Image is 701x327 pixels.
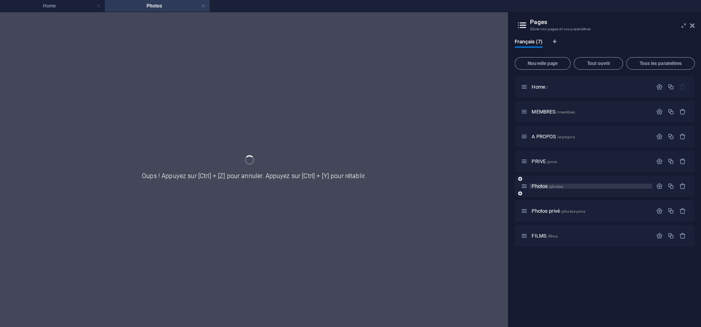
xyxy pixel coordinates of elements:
[515,39,695,54] div: Onglets langues
[546,85,548,89] span: /
[656,133,663,140] div: Paramètres
[656,84,663,90] div: Paramètres
[530,26,679,33] h3: Gérer vos pages et vos paramètres
[577,61,619,66] span: Tout ouvrir
[679,208,686,214] div: Supprimer
[557,135,575,139] span: /a-propos
[679,232,686,239] div: Supprimer
[668,232,674,239] div: Dupliquer
[547,234,558,238] span: /films
[547,160,557,164] span: /prive
[668,133,674,140] div: Dupliquer
[549,184,563,189] span: /photos
[532,208,585,214] span: Cliquez pour ouvrir la page.
[105,2,210,10] h4: Photos
[668,84,674,90] div: Dupliquer
[668,183,674,190] div: Dupliquer
[574,57,623,70] button: Tout ouvrir
[529,208,652,214] div: Photos privé/photos-prive
[532,134,575,139] span: Cliquez pour ouvrir la page.
[532,84,548,90] span: Cliquez pour ouvrir la page.
[679,158,686,165] div: Supprimer
[561,209,585,214] span: /photos-prive
[656,208,663,214] div: Paramètres
[532,233,558,239] span: Cliquez pour ouvrir la page.
[679,108,686,115] div: Supprimer
[626,57,695,70] button: Tous les paramètres
[656,108,663,115] div: Paramètres
[529,184,652,189] div: Photos/photos
[668,208,674,214] div: Dupliquer
[630,61,691,66] span: Tous les paramètres
[529,233,652,238] div: FILMS/films
[532,183,563,189] span: Cliquez pour ouvrir la page.
[656,232,663,239] div: Paramètres
[556,110,575,114] span: /membres
[515,37,543,48] span: Français (7)
[656,183,663,190] div: Paramètres
[530,19,695,26] h2: Pages
[656,158,663,165] div: Paramètres
[679,183,686,190] div: Supprimer
[668,158,674,165] div: Dupliquer
[532,158,557,164] span: Cliquez pour ouvrir la page.
[668,108,674,115] div: Dupliquer
[518,61,567,66] span: Nouvelle page
[529,159,652,164] div: PRIVE/prive
[532,109,575,115] span: Cliquez pour ouvrir la page.
[529,84,652,89] div: Home/
[679,84,686,90] div: La page de départ ne peut pas être supprimée.
[679,133,686,140] div: Supprimer
[515,57,571,70] button: Nouvelle page
[529,134,652,139] div: A PROPOS/a-propos
[529,109,652,114] div: MEMBRES/membres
